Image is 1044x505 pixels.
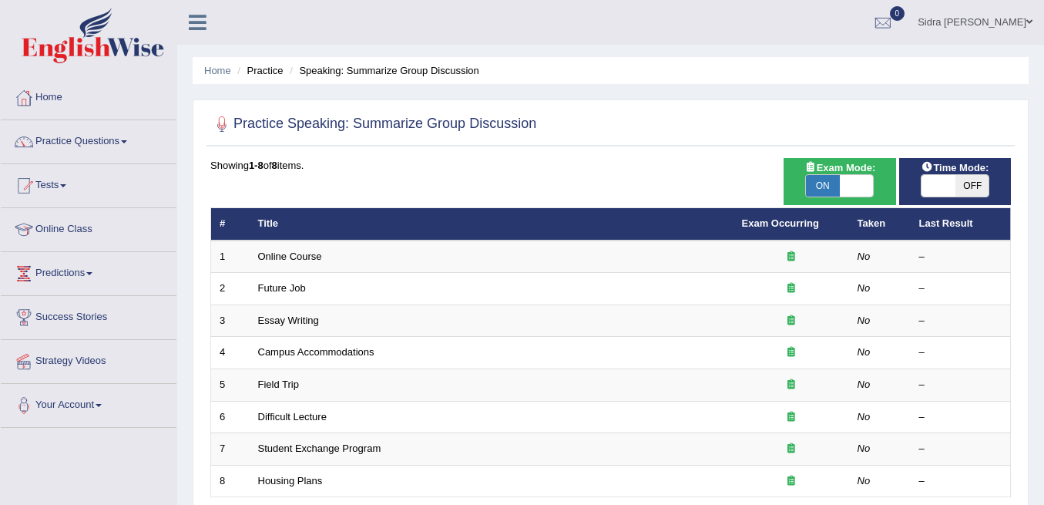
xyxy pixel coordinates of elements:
[233,63,283,78] li: Practice
[798,160,881,176] span: Exam Mode:
[210,158,1011,173] div: Showing of items.
[742,410,841,425] div: Exam occurring question
[919,281,1002,296] div: –
[1,340,176,379] a: Strategy Videos
[919,410,1002,425] div: –
[1,296,176,335] a: Success Stories
[784,158,895,205] div: Show exams occurring in exams
[211,401,250,433] td: 6
[1,120,176,159] a: Practice Questions
[858,411,871,423] em: No
[211,433,250,466] td: 7
[742,378,841,392] div: Exam occurring question
[286,63,479,78] li: Speaking: Summarize Group Discussion
[919,250,1002,264] div: –
[858,346,871,358] em: No
[211,369,250,402] td: 5
[1,208,176,247] a: Online Class
[858,443,871,454] em: No
[919,378,1002,392] div: –
[858,282,871,294] em: No
[742,345,841,360] div: Exam occurring question
[742,217,819,229] a: Exam Occurring
[742,442,841,456] div: Exam occurring question
[211,337,250,369] td: 4
[742,474,841,489] div: Exam occurring question
[742,250,841,264] div: Exam occurring question
[258,282,306,294] a: Future Job
[258,251,322,262] a: Online Course
[258,315,319,326] a: Essay Writing
[1,164,176,203] a: Tests
[858,315,871,326] em: No
[915,160,995,176] span: Time Mode:
[211,208,250,241] th: #
[919,314,1002,328] div: –
[1,384,176,423] a: Your Account
[210,113,536,136] h2: Practice Speaking: Summarize Group Discussion
[890,6,905,21] span: 0
[1,252,176,291] a: Predictions
[849,208,911,241] th: Taken
[258,411,327,423] a: Difficult Lecture
[258,379,299,390] a: Field Trip
[911,208,1011,241] th: Last Result
[249,160,264,171] b: 1-8
[1,76,176,115] a: Home
[955,175,989,197] span: OFF
[919,345,1002,360] div: –
[204,65,231,76] a: Home
[919,442,1002,456] div: –
[272,160,277,171] b: 8
[258,346,374,358] a: Campus Accommodations
[742,314,841,328] div: Exam occurring question
[858,475,871,486] em: No
[211,465,250,497] td: 8
[858,379,871,390] em: No
[858,251,871,262] em: No
[742,281,841,296] div: Exam occurring question
[250,208,733,241] th: Title
[211,273,250,305] td: 2
[211,305,250,337] td: 3
[211,241,250,273] td: 1
[258,443,381,454] a: Student Exchange Program
[806,175,840,197] span: ON
[258,475,323,486] a: Housing Plans
[919,474,1002,489] div: –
